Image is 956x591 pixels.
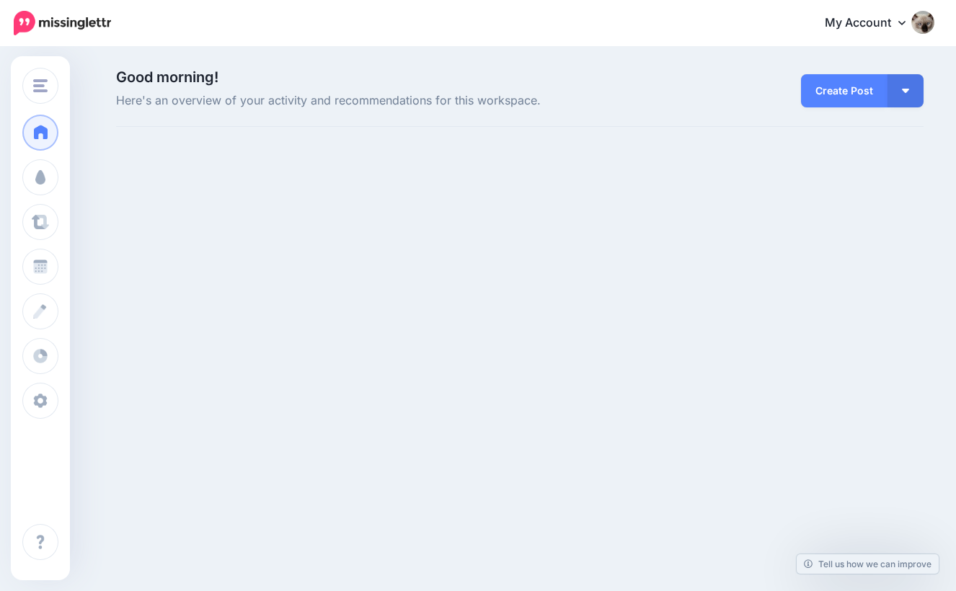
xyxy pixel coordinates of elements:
img: arrow-down-white.png [902,89,909,93]
span: Good morning! [116,68,218,86]
a: My Account [810,6,934,41]
a: Create Post [801,74,888,107]
img: menu.png [33,79,48,92]
a: Tell us how we can improve [797,554,939,574]
img: Missinglettr [14,11,111,35]
span: Here's an overview of your activity and recommendations for this workspace. [116,92,647,110]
